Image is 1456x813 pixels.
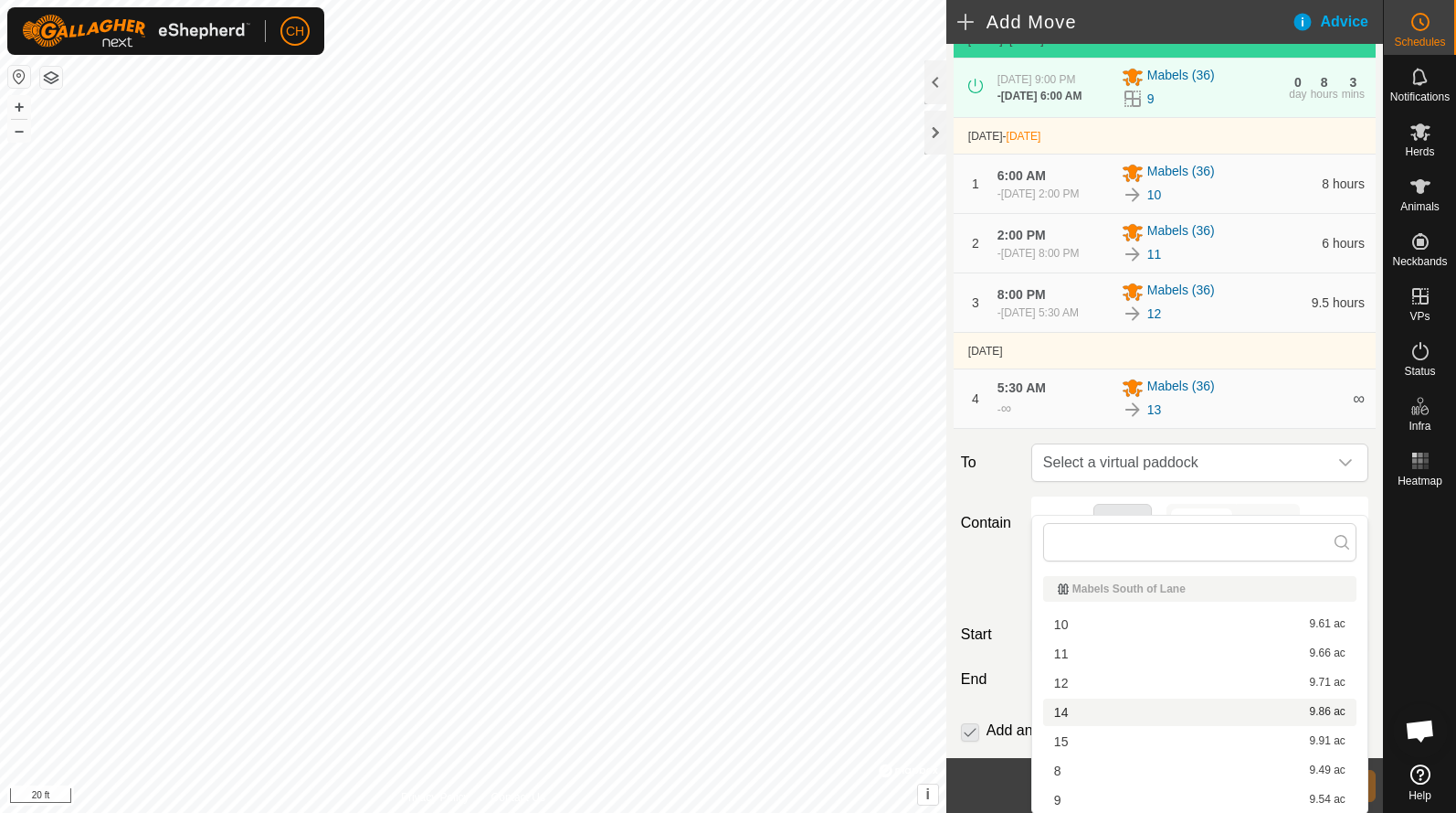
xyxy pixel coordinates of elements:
span: 4 [972,391,979,406]
span: 2 [972,236,979,251]
span: 10 [1054,618,1069,631]
span: [DATE] 5:30 AM [1001,306,1079,319]
span: 3 [972,295,979,310]
span: 9.66 ac [1309,647,1345,660]
a: Privacy Policy [401,789,470,806]
li: 8 [1043,757,1356,785]
span: Mabels (36) [1147,281,1215,303]
h2: Add Move [957,11,1292,33]
div: dropdown trigger [1327,444,1364,481]
img: To [1122,243,1144,265]
label: Contain [954,512,1024,534]
span: Animals [1400,201,1440,212]
span: Mabels (36) [1147,66,1215,88]
div: Open chat [1393,703,1448,758]
span: [DATE] 9:00 PM [997,73,1076,86]
label: Start [954,624,1024,646]
span: 9.5 hours [1312,295,1365,310]
span: 8:00 PM [997,287,1046,302]
span: Status [1404,366,1435,377]
div: - [997,186,1080,202]
span: 9.49 ac [1309,765,1345,777]
button: i [918,785,938,805]
a: Help [1384,757,1456,808]
div: - [997,398,1011,420]
span: 1 [972,177,979,191]
span: 9.71 ac [1309,677,1345,690]
div: - [997,305,1079,321]
label: End [954,669,1024,690]
span: 5:30 AM [997,380,1046,395]
span: 8 [1054,765,1061,777]
span: 2:00 PM [997,228,1046,242]
li: 10 [1043,611,1356,638]
div: day [1289,89,1306,100]
span: Mabels (36) [1147,162,1215,184]
span: - [1003,130,1041,143]
span: 11 [1054,647,1069,660]
span: Notifications [1390,91,1450,102]
li: 11 [1043,640,1356,668]
span: 15 [1054,735,1069,748]
a: 13 [1147,401,1162,420]
span: 9.91 ac [1309,735,1345,748]
span: [DATE] [968,130,1003,143]
div: - [997,245,1080,262]
span: [DATE] 8:00 PM [1001,247,1080,260]
label: Add another scheduled move [986,723,1176,738]
span: 14 [1054,706,1069,719]
a: 12 [1147,305,1162,324]
button: + [8,96,30,118]
span: VPs [1409,311,1430,322]
span: 12 [1054,677,1069,690]
span: Heatmap [1398,476,1442,487]
a: 11 [1147,245,1162,264]
div: Mabels South of Lane [1058,583,1342,594]
span: CH [286,22,304,41]
span: Help [1409,790,1431,801]
span: 9.61 ac [1309,618,1345,631]
li: 12 [1043,669,1356,697]
li: 15 [1043,728,1356,755]
a: 9 [1147,90,1155,109]
span: Herds [1405,146,1434,157]
span: 9.54 ac [1309,794,1345,807]
div: hours [1311,89,1338,100]
span: [DATE] [1007,130,1041,143]
div: 3 [1349,76,1356,89]
img: Gallagher Logo [22,15,250,48]
span: 6 hours [1322,236,1365,251]
span: 9.86 ac [1309,706,1345,719]
div: 0 [1294,76,1302,89]
span: [DATE] 2:00 PM [1001,187,1080,200]
span: 8 hours [1322,177,1365,191]
span: [DATE] [968,345,1003,358]
span: ∞ [1353,390,1365,408]
div: - [997,88,1082,104]
div: Advice [1292,11,1383,33]
button: Reset Map [8,66,30,88]
a: 10 [1147,186,1162,205]
span: [DATE] 6:00 AM [1001,90,1082,102]
span: - [DATE] [1003,34,1044,47]
span: Select a virtual paddock [1036,444,1327,481]
button: – [8,120,30,142]
button: Map Layers [40,67,62,89]
span: i [926,786,930,802]
img: To [1122,399,1144,421]
img: To [1122,184,1144,206]
div: mins [1342,89,1365,100]
span: Neckbands [1392,256,1447,267]
li: 14 [1043,699,1356,726]
a: Contact Us [491,789,545,806]
span: Mabels (36) [1147,221,1215,243]
img: To [1122,303,1144,325]
label: To [954,444,1024,482]
span: Schedules [1394,37,1445,48]
span: Infra [1409,421,1430,432]
div: 8 [1321,76,1328,89]
span: 6:00 AM [997,168,1046,183]
span: [DATE] [968,34,1003,47]
span: 9 [1054,794,1061,807]
span: Mabels (36) [1147,377,1215,399]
